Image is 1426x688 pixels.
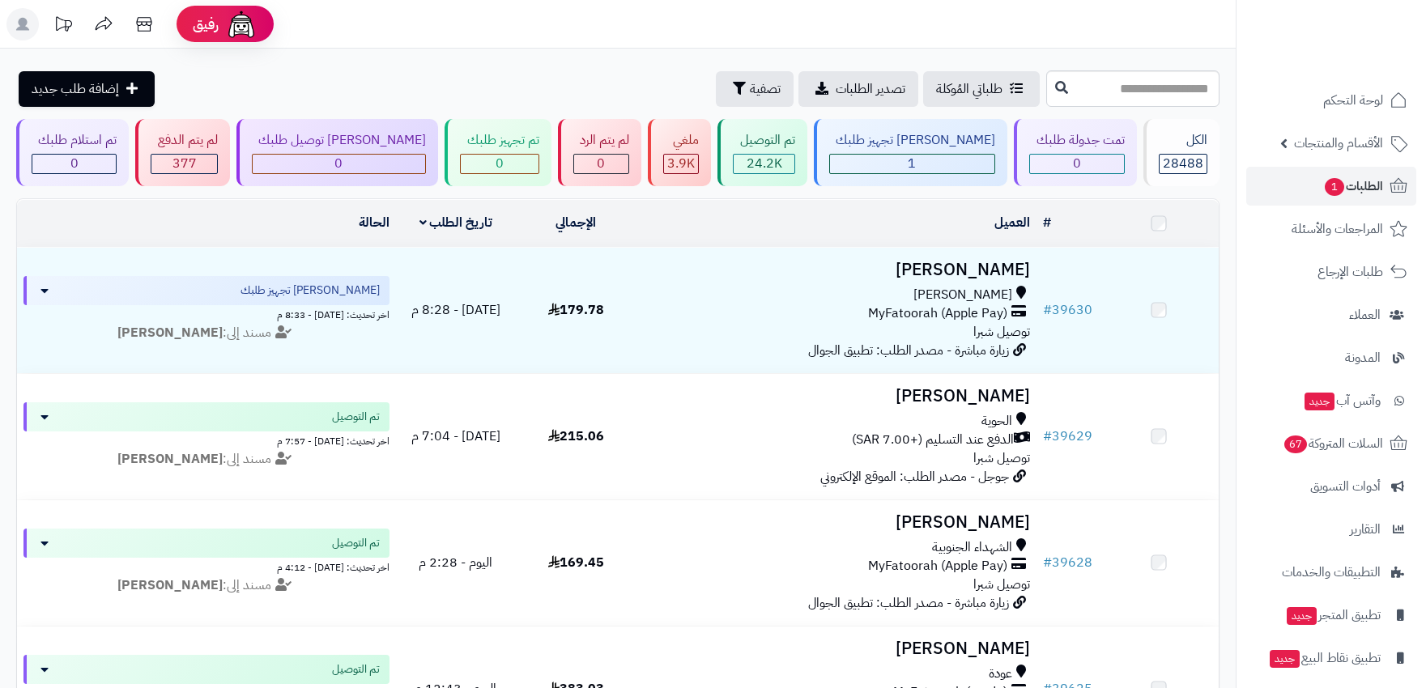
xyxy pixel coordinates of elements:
span: 1 [1324,177,1345,197]
a: ملغي 3.9K [645,119,714,186]
span: توصيل شبرا [973,575,1030,594]
span: جوجل - مصدر الطلب: الموقع الإلكتروني [820,467,1009,486]
a: # [1043,213,1051,232]
div: اخر تحديث: [DATE] - 4:12 م [23,558,389,575]
h3: [PERSON_NAME] [642,261,1029,279]
div: اخر تحديث: [DATE] - 8:33 م [23,305,389,322]
div: 377 [151,155,216,173]
span: وآتس آب [1303,389,1381,412]
span: رفيق [193,15,219,34]
span: تم التوصيل [332,535,380,551]
span: الحوية [981,412,1012,431]
a: الإجمالي [556,213,596,232]
div: 0 [1030,155,1123,173]
span: التطبيقات والخدمات [1282,561,1381,584]
span: المدونة [1345,346,1381,369]
div: 0 [574,155,628,173]
span: # [1043,427,1052,446]
h3: [PERSON_NAME] [642,639,1029,658]
span: [DATE] - 7:04 م [411,427,500,446]
a: تم التوصيل 24.2K [714,119,810,186]
span: المراجعات والأسئلة [1292,218,1383,240]
div: تم التوصيل [733,131,794,150]
span: تطبيق نقاط البيع [1268,647,1381,669]
span: زيارة مباشرة - مصدر الطلب: تطبيق الجوال [808,341,1009,360]
div: [PERSON_NAME] توصيل طلبك [252,131,426,150]
span: 215.06 [548,427,604,446]
span: الأقسام والمنتجات [1294,132,1383,155]
a: المدونة [1246,338,1416,377]
div: 0 [253,155,425,173]
span: جديد [1270,650,1300,668]
span: [PERSON_NAME] [913,286,1012,304]
div: تمت جدولة طلبك [1029,131,1124,150]
a: لم يتم الدفع 377 [132,119,232,186]
a: طلباتي المُوكلة [923,71,1040,107]
a: العملاء [1246,295,1416,334]
a: لم يتم الرد 0 [555,119,645,186]
a: الكل28488 [1140,119,1223,186]
a: #39630 [1043,300,1092,320]
div: 3880 [664,155,698,173]
a: تم استلام طلبك 0 [13,119,132,186]
a: [PERSON_NAME] تجهيز طلبك 1 [811,119,1011,186]
a: تحديثات المنصة [43,8,83,45]
a: لوحة التحكم [1246,81,1416,120]
strong: [PERSON_NAME] [117,323,223,342]
div: تم استلام طلبك [32,131,117,150]
span: توصيل شبرا [973,448,1030,468]
div: مسند إلى: [11,576,402,595]
span: 0 [496,154,504,173]
div: لم يتم الرد [573,131,629,150]
img: ai-face.png [225,8,258,40]
span: تصدير الطلبات [836,79,905,99]
span: الدفع عند التسليم (+7.00 SAR) [852,431,1014,449]
a: #39628 [1043,553,1092,572]
span: [DATE] - 8:28 م [411,300,500,320]
span: التقارير [1350,518,1381,541]
a: وآتس آبجديد [1246,381,1416,420]
h3: [PERSON_NAME] [642,387,1029,406]
div: 24230 [734,155,794,173]
a: تطبيق المتجرجديد [1246,596,1416,635]
a: تاريخ الطلب [419,213,493,232]
a: #39629 [1043,427,1092,446]
span: أدوات التسويق [1310,475,1381,498]
h3: [PERSON_NAME] [642,513,1029,532]
span: 169.45 [548,553,604,572]
div: 0 [32,155,116,173]
div: تم تجهيز طلبك [460,131,538,150]
span: الطلبات [1323,175,1383,197]
span: 0 [1073,154,1081,173]
a: تصدير الطلبات [798,71,918,107]
span: # [1043,300,1052,320]
span: تصفية [750,79,781,99]
img: logo-2.png [1316,18,1411,52]
a: طلبات الإرجاع [1246,253,1416,291]
span: MyFatoorah (Apple Pay) [868,557,1007,575]
span: تطبيق المتجر [1285,604,1381,626]
span: MyFatoorah (Apple Pay) [868,304,1007,323]
a: التقارير [1246,510,1416,549]
span: جديد [1287,607,1317,625]
strong: [PERSON_NAME] [117,449,223,469]
span: 1 [908,154,916,173]
span: لوحة التحكم [1323,89,1383,112]
a: إضافة طلب جديد [19,71,155,107]
a: [PERSON_NAME] توصيل طلبك 0 [233,119,441,186]
span: # [1043,553,1052,572]
span: 0 [70,154,79,173]
span: اليوم - 2:28 م [419,553,492,572]
span: جديد [1305,393,1334,410]
strong: [PERSON_NAME] [117,575,223,595]
a: المراجعات والأسئلة [1246,210,1416,248]
button: تصفية [716,71,794,107]
span: 179.78 [548,300,604,320]
span: تم التوصيل [332,409,380,425]
div: [PERSON_NAME] تجهيز طلبك [829,131,995,150]
span: 377 [172,154,197,173]
a: أدوات التسويق [1246,467,1416,506]
span: 0 [597,154,605,173]
div: مسند إلى: [11,450,402,469]
a: تم تجهيز طلبك 0 [441,119,554,186]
